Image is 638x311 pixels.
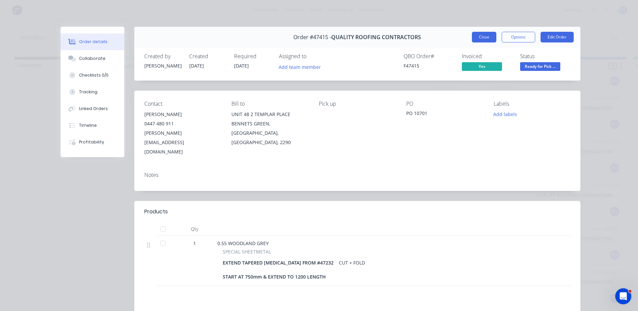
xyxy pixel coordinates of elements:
div: Assigned to [279,53,346,60]
div: Required [234,53,271,60]
div: Bill to [231,101,308,107]
div: Invoiced [462,53,512,60]
button: Add team member [275,62,324,71]
div: PO [406,101,483,107]
div: Created by [144,53,181,60]
div: 0447 480 911 [144,119,221,128]
button: Order details [61,33,124,50]
div: [PERSON_NAME]0447 480 911[PERSON_NAME][EMAIL_ADDRESS][DOMAIN_NAME] [144,110,221,157]
div: BENNETS GREEN, [GEOGRAPHIC_DATA], [GEOGRAPHIC_DATA], 2290 [231,119,308,147]
button: Tracking [61,84,124,100]
span: [DATE] [234,63,249,69]
button: Edit Order [541,32,574,42]
div: UNIT 48 2 TEMPLAR PLACEBENNETS GREEN, [GEOGRAPHIC_DATA], [GEOGRAPHIC_DATA], 2290 [231,110,308,147]
div: Contact [144,101,221,107]
div: Notes [144,172,570,178]
span: QUALITY ROOFING CONTRACTORS [331,34,421,40]
div: [PERSON_NAME][EMAIL_ADDRESS][DOMAIN_NAME] [144,128,221,157]
button: Timeline [61,117,124,134]
div: Checklists 0/0 [79,72,109,78]
iframe: Intercom live chat [615,288,631,304]
div: CUT + FOLD [336,258,368,268]
div: Order details [79,39,108,45]
div: QBO Order # [404,53,454,60]
div: F47415 [404,62,454,69]
button: Profitability [61,134,124,150]
div: Profitability [79,139,104,145]
div: UNIT 48 2 TEMPLAR PLACE [231,110,308,119]
div: PO 10701 [406,110,483,119]
div: Products [144,208,168,216]
div: Created [189,53,226,60]
div: Status [520,53,570,60]
span: 0.55 WOODLAND GREY [217,240,269,246]
span: Ready for Pick ... [520,62,560,71]
button: Add labels [490,110,521,119]
button: Add team member [279,62,325,71]
button: Linked Orders [61,100,124,117]
div: Linked Orders [79,106,108,112]
div: Timeline [79,122,97,128]
div: Tracking [79,89,97,95]
div: [PERSON_NAME] [144,110,221,119]
div: Qty [174,222,215,236]
div: EXTEND TAPERED [MEDICAL_DATA] FROM #47232 START AT 750mm & EXTEND TO 1200 LENGTH [223,258,336,282]
button: Collaborate [61,50,124,67]
button: Ready for Pick ... [520,62,560,72]
div: Pick up [319,101,396,107]
span: SPECIAL SHEETMETAL [223,248,271,255]
span: Yes [462,62,502,71]
button: Close [472,32,496,42]
div: [PERSON_NAME] [144,62,181,69]
div: Collaborate [79,56,105,62]
span: Order #47415 - [293,34,331,40]
span: 1 [193,240,196,247]
div: Labels [494,101,570,107]
button: Checklists 0/0 [61,67,124,84]
button: Options [502,32,535,42]
span: [DATE] [189,63,204,69]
